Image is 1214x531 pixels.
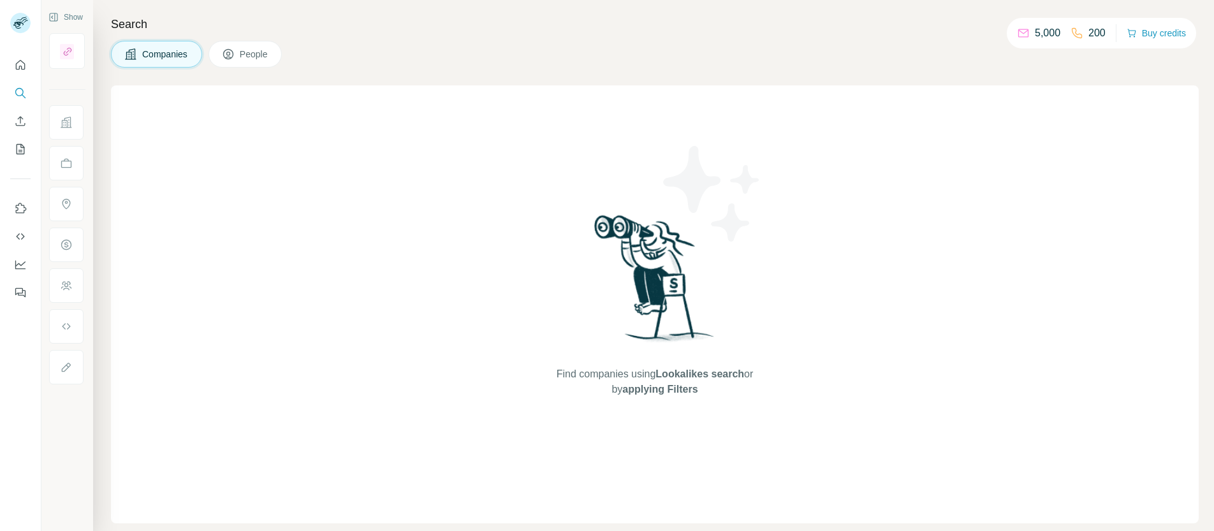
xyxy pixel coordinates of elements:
button: Enrich CSV [10,110,31,133]
span: Find companies using or by [553,367,757,397]
button: Show [40,8,92,27]
p: 5,000 [1035,25,1060,41]
button: Search [10,82,31,105]
button: Use Surfe API [10,225,31,248]
span: People [240,48,269,61]
img: Surfe Illustration - Woman searching with binoculars [589,212,721,354]
p: 200 [1088,25,1106,41]
button: Dashboard [10,253,31,276]
span: Companies [142,48,189,61]
button: Quick start [10,54,31,76]
span: applying Filters [622,384,698,395]
span: Lookalikes search [655,368,744,379]
h4: Search [111,15,1199,33]
button: Feedback [10,281,31,304]
button: Buy credits [1127,24,1186,42]
img: Surfe Illustration - Stars [655,136,770,251]
button: Use Surfe on LinkedIn [10,197,31,220]
button: My lists [10,138,31,161]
